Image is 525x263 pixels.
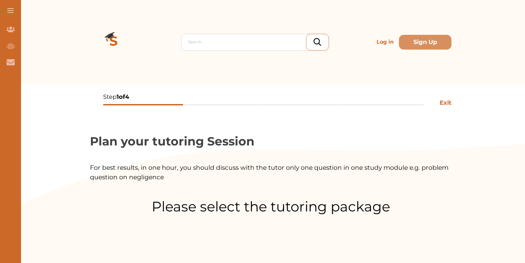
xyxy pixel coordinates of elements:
p: Plan your tutoring Session [90,132,254,150]
h1: Please select the tutoring package [90,196,451,217]
p: Exit [440,91,451,107]
p: Step [103,93,424,101]
p: For best results, in one hour, you should discuss with the tutor only one question in one study m... [90,163,451,182]
p: Log in [374,35,396,49]
img: search_icon [314,38,321,46]
button: Sign Up [399,35,451,50]
img: Logo [90,18,137,66]
span: 1 of 4 [117,93,129,100]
